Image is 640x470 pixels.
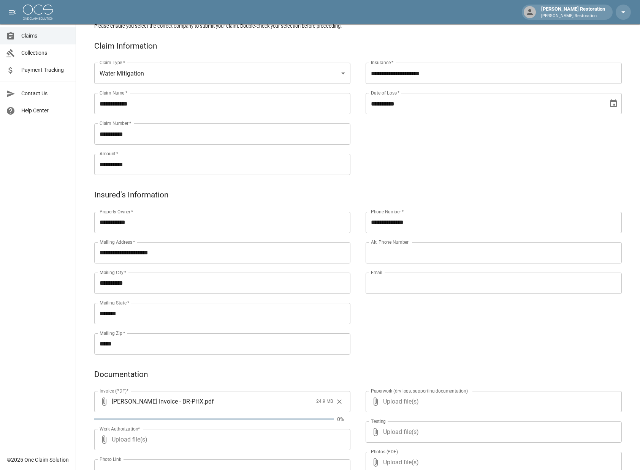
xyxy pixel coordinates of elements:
[100,150,119,157] label: Amount
[100,300,129,306] label: Mailing State
[112,429,330,450] span: Upload file(s)
[334,396,345,407] button: Clear
[100,426,140,432] label: Work Authorization*
[316,398,333,405] span: 24.9 MB
[371,269,382,276] label: Email
[538,5,608,19] div: [PERSON_NAME] Restoration
[100,239,135,245] label: Mailing Address
[23,5,53,20] img: ocs-logo-white-transparent.png
[100,330,125,336] label: Mailing Zip
[541,13,605,19] p: [PERSON_NAME] Restoration
[94,23,622,29] h5: Please ensure you select the correct company to submit your claim. Double-check your selection be...
[112,397,203,406] span: [PERSON_NAME] Invoice - BR-PHX
[5,5,20,20] button: open drawer
[21,107,70,115] span: Help Center
[21,66,70,74] span: Payment Tracking
[100,388,129,394] label: Invoice (PDF)*
[371,208,404,215] label: Phone Number
[203,397,214,406] span: . pdf
[100,120,131,126] label: Claim Number
[100,456,121,462] label: Photo Link
[21,32,70,40] span: Claims
[371,90,399,96] label: Date of Loss
[94,63,350,84] div: Water Mitigation
[100,90,127,96] label: Claim Name
[100,208,133,215] label: Property Owner
[371,59,393,66] label: Insurance
[371,448,398,455] label: Photos (PDF)
[371,388,468,394] label: Paperwork (dry logs, supporting documentation)
[371,239,409,245] label: Alt. Phone Number
[21,90,70,98] span: Contact Us
[100,59,125,66] label: Claim Type
[100,269,127,276] label: Mailing City
[383,391,601,412] span: Upload file(s)
[371,418,386,424] label: Testing
[337,415,350,423] p: 0%
[606,96,621,111] button: Choose date, selected date is Sep 3, 2025
[7,456,69,464] div: © 2025 One Claim Solution
[383,421,601,443] span: Upload file(s)
[21,49,70,57] span: Collections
